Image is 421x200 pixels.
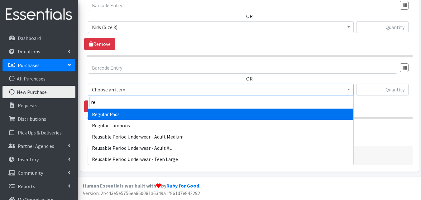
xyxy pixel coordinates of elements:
[88,154,353,165] li: Reusable Period Underwear - Teen Large
[2,72,75,85] a: All Purchases
[356,84,409,95] input: Quantity
[2,113,75,125] a: Distributions
[88,62,397,74] input: Barcode Entry
[246,12,253,20] label: OR
[18,143,54,149] p: Partner Agencies
[88,142,353,154] li: Reusable Period Underwear - Adult XL
[84,38,115,50] a: Remove
[2,140,75,152] a: Partner Agencies
[2,32,75,44] a: Dashboard
[166,183,199,189] a: Ruby for Good
[2,99,75,112] a: Requests
[2,167,75,179] a: Community
[2,126,75,139] a: Pick Ups & Deliveries
[18,183,35,189] p: Reports
[83,183,200,189] strong: Human Essentials was built with by .
[88,131,353,142] li: Reusable Period Underwear - Adult Medium
[84,100,115,112] a: Remove
[18,48,40,55] p: Donations
[88,84,354,95] span: Choose an item
[2,153,75,166] a: Inventory
[2,4,75,25] img: HumanEssentials
[18,116,46,122] p: Distributions
[83,190,200,196] span: Version: 2b4d3e5e5756ea860081a6349a1f861d7e842292
[92,85,350,94] span: Choose an item
[92,23,350,32] span: Kids (Size 3)
[18,129,62,136] p: Pick Ups & Deliveries
[246,75,253,82] label: OR
[18,102,37,109] p: Requests
[18,156,39,163] p: Inventory
[18,62,40,68] p: Purchases
[88,120,353,131] li: Regular Tampons
[88,109,353,120] li: Regular Pads
[2,59,75,71] a: Purchases
[88,21,354,33] span: Kids (Size 3)
[2,45,75,58] a: Donations
[356,21,409,33] input: Quantity
[2,180,75,193] a: Reports
[18,35,41,41] p: Dashboard
[2,86,75,98] a: New Purchase
[18,170,43,176] p: Community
